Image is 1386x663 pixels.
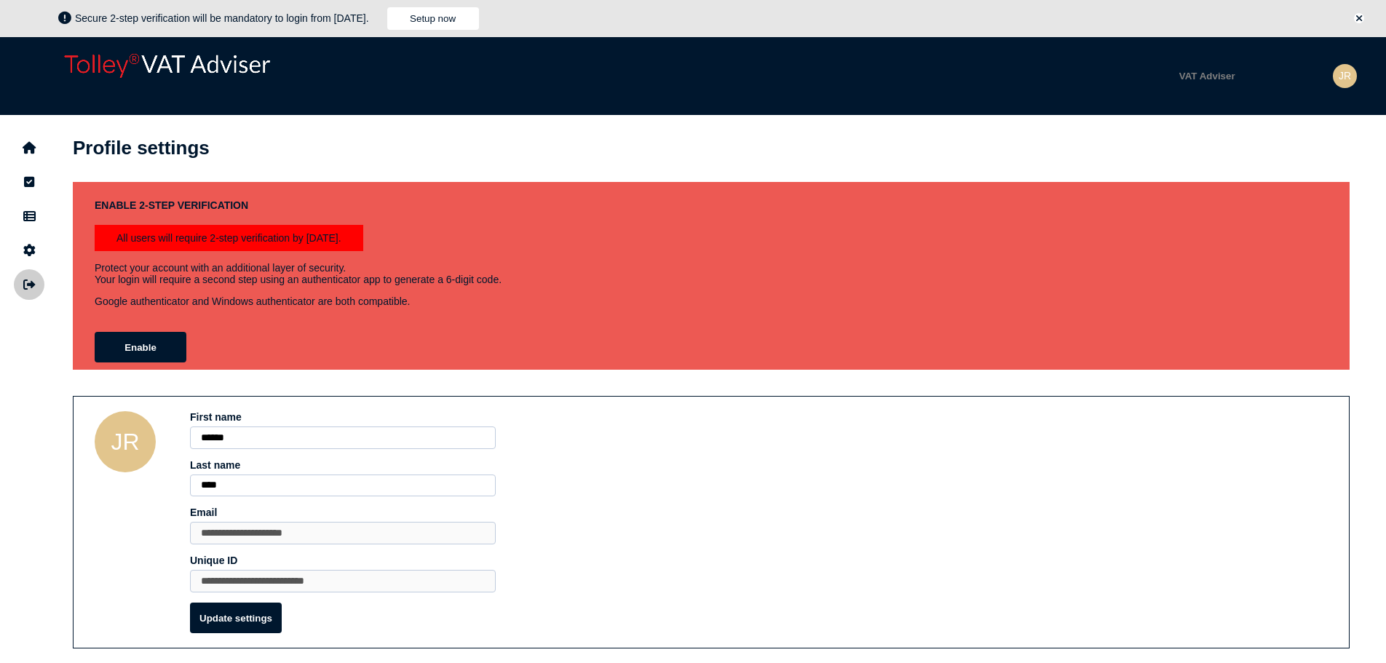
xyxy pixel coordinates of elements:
button: Tasks [14,167,44,197]
button: Data manager [14,201,44,231]
button: Home [14,132,44,163]
h3: Enable 2-step verification [95,199,248,211]
label: First name [190,411,496,423]
i: Data manager [23,216,36,217]
label: Last name [190,459,496,471]
button: Hide message [1354,13,1364,23]
menu: navigate products [317,58,1253,94]
button: Enable [95,332,186,362]
button: Manage settings [14,235,44,266]
div: All users will require 2-step verification by [DATE]. [95,225,363,251]
h1: Profile settings [73,137,210,159]
button: Setup now [387,7,479,30]
button: Shows a dropdown of VAT Advisor options [1161,58,1253,94]
button: Sign out [14,269,44,300]
label: Email [190,507,496,518]
div: Profile settings [1333,64,1357,88]
div: app logo [58,48,310,104]
div: JR [95,411,156,472]
label: Unique ID [190,555,496,566]
div: Protect your account with an additional layer of security. [95,262,346,274]
div: Secure 2-step verification will be mandatory to login from [DATE]. [75,12,384,24]
div: Your login will require a second step using an authenticator app to generate a 6-digit code. [95,274,502,285]
p: Google authenticator and Windows authenticator are both compatible. [95,295,411,307]
button: Update settings [190,603,282,633]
